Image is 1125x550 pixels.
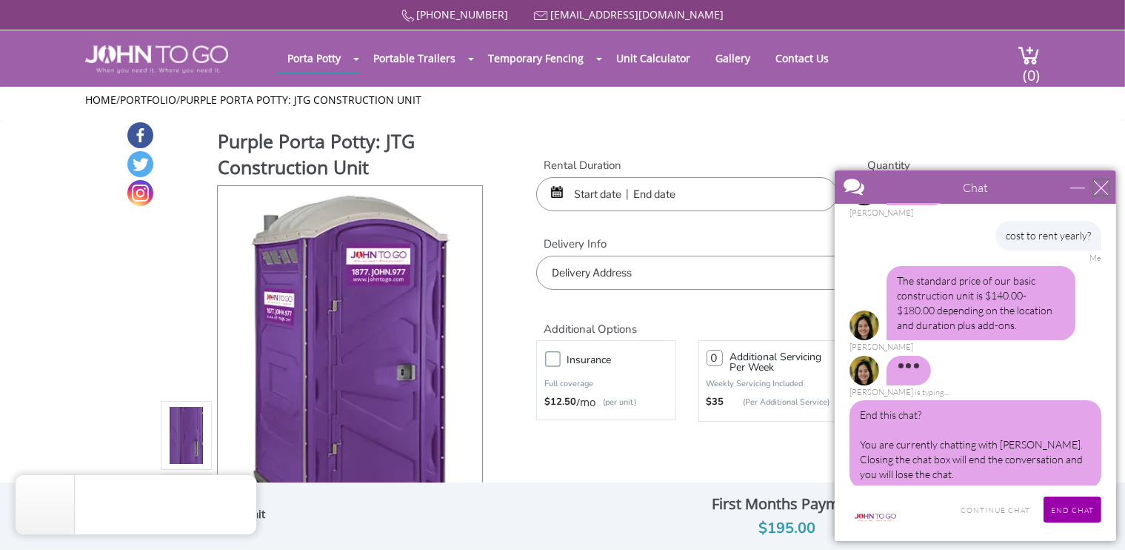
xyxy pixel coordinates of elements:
a: Purple Porta Potty: JTG Construction Unit [180,93,421,107]
p: (Per Additional Service) [724,397,829,408]
a: Unit Calculator [605,44,701,73]
label: Quantity [860,158,999,173]
img: JOHN to go [85,45,228,73]
p: (per unit) [595,395,636,410]
a: Portable Trailers [362,44,467,73]
ul: / / [85,93,1040,107]
a: Instagram [127,180,153,206]
input: Delivery Address [536,256,999,290]
div: /mo [544,395,667,410]
img: Mail [534,11,548,21]
a: [EMAIL_ADDRESS][DOMAIN_NAME] [551,7,724,21]
h2: Additional Options [536,305,999,337]
img: cart a [1018,45,1040,65]
a: Contact Us [764,44,840,73]
h3: Insurance [567,351,682,369]
div: $195.00 [647,517,928,540]
label: Delivery Info [536,236,999,252]
a: Facebook [127,122,153,148]
p: Full coverage [544,377,667,391]
div: First Months Payment [647,491,928,517]
a: Porta Potty [276,44,352,73]
img: Call [401,10,414,22]
input: 0 [707,350,723,366]
iframe: Live Chat Box [826,162,1125,550]
label: Rental Duration [536,158,838,173]
h1: Purple Porta Potty: JTG Construction Unit [218,128,484,184]
span: (0) [1022,53,1040,85]
a: [PHONE_NUMBER] [417,7,509,21]
img: Product [238,186,463,535]
a: Gallery [704,44,761,73]
p: Weekly Servicing Included [707,378,829,389]
h3: Additional Servicing Per Week [730,352,829,373]
a: Twitter [127,151,153,177]
a: Temporary Fencing [477,44,595,73]
strong: $35 [707,395,724,410]
a: Home [85,93,116,107]
input: Start date | End date [536,177,838,211]
a: Portfolio [120,93,176,107]
strong: $12.50 [544,395,576,410]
